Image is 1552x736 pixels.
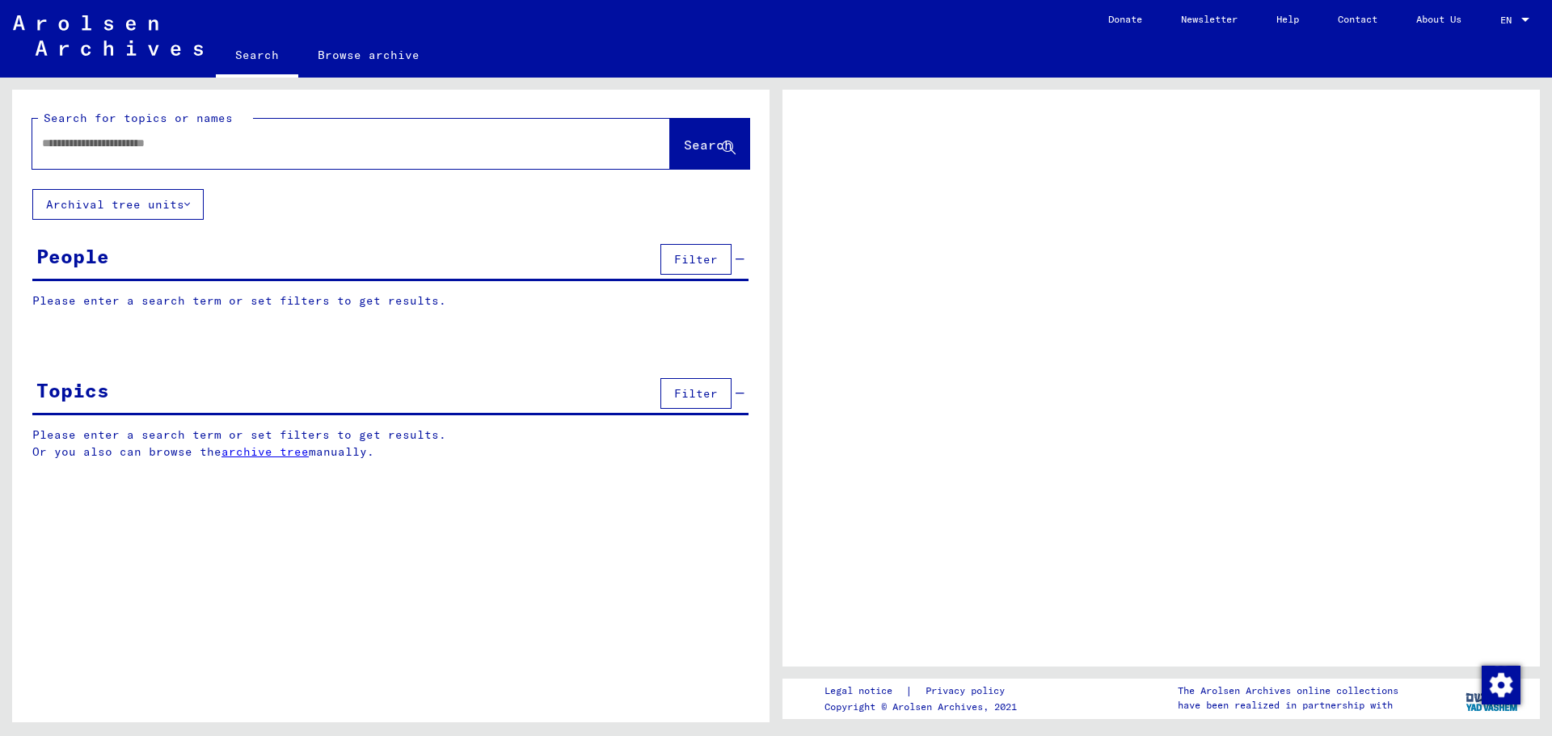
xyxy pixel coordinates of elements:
a: Privacy policy [913,683,1024,700]
p: Please enter a search term or set filters to get results. Or you also can browse the manually. [32,427,749,461]
span: Search [684,137,732,153]
span: Filter [674,252,718,267]
div: | [824,683,1024,700]
a: Browse archive [298,36,439,74]
p: The Arolsen Archives online collections [1178,683,1398,698]
img: Change consent [1482,666,1520,704]
button: Archival tree units [32,189,204,220]
p: Please enter a search term or set filters to get results. [32,292,749,309]
div: People [36,242,109,271]
p: Copyright © Arolsen Archives, 2021 [824,700,1024,714]
mat-label: Search for topics or names [44,111,233,125]
button: Search [670,119,749,169]
img: yv_logo.png [1462,678,1523,718]
a: Search [216,36,298,78]
span: Filter [674,386,718,401]
img: Arolsen_neg.svg [13,15,203,56]
button: Filter [660,378,732,409]
div: Topics [36,376,109,405]
button: Filter [660,244,732,275]
a: Legal notice [824,683,905,700]
a: archive tree [221,444,309,459]
span: EN [1500,15,1518,26]
p: have been realized in partnership with [1178,698,1398,713]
